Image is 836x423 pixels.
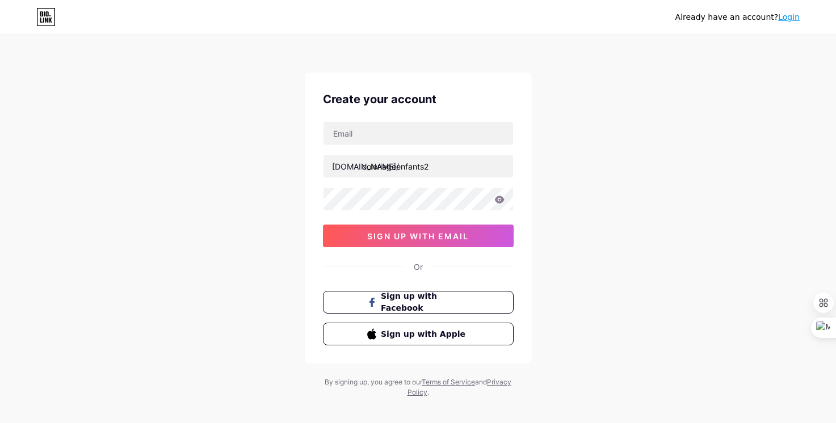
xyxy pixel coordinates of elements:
[322,377,515,397] div: By signing up, you agree to our and .
[323,225,514,247] button: sign up with email
[324,122,513,145] input: Email
[675,11,800,23] div: Already have an account?
[414,261,423,273] div: Or
[381,328,469,340] span: Sign up with Apple
[324,155,513,177] input: username
[367,231,469,241] span: sign up with email
[323,323,514,345] button: Sign up with Apple
[323,91,514,108] div: Create your account
[381,290,469,314] span: Sign up with Facebook
[332,160,399,172] div: [DOMAIN_NAME]/
[778,12,800,22] a: Login
[422,378,475,386] a: Terms of Service
[323,291,514,314] button: Sign up with Facebook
